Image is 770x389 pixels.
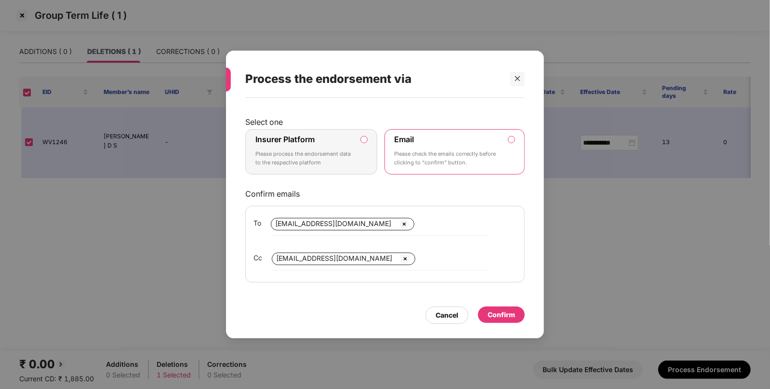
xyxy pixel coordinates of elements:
label: Insurer Platform [255,134,315,144]
input: EmailPlease check the emails correctly before clicking to “confirm” button. [508,136,515,143]
input: Insurer PlatformPlease process the endorsement data to the respective platform [361,136,367,143]
label: Email [395,134,414,144]
div: Cancel [436,310,458,321]
div: Process the endorsement via [245,60,502,98]
div: Confirm [488,309,515,320]
p: Select one [245,117,525,127]
span: close [514,75,521,82]
p: Please process the endorsement data to the respective platform [255,150,354,167]
span: Cc [253,253,262,263]
span: [EMAIL_ADDRESS][DOMAIN_NAME] [276,254,392,262]
img: svg+xml;base64,PHN2ZyBpZD0iQ3Jvc3MtMzJ4MzIiIHhtbG5zPSJodHRwOi8vd3d3LnczLm9yZy8yMDAwL3N2ZyIgd2lkdG... [399,253,411,265]
p: Please check the emails correctly before clicking to “confirm” button. [395,150,502,167]
img: svg+xml;base64,PHN2ZyBpZD0iQ3Jvc3MtMzJ4MzIiIHhtbG5zPSJodHRwOi8vd3d3LnczLm9yZy8yMDAwL3N2ZyIgd2lkdG... [398,218,410,230]
span: To [253,218,261,228]
span: [EMAIL_ADDRESS][DOMAIN_NAME] [275,219,391,228]
p: Confirm emails [245,189,525,199]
